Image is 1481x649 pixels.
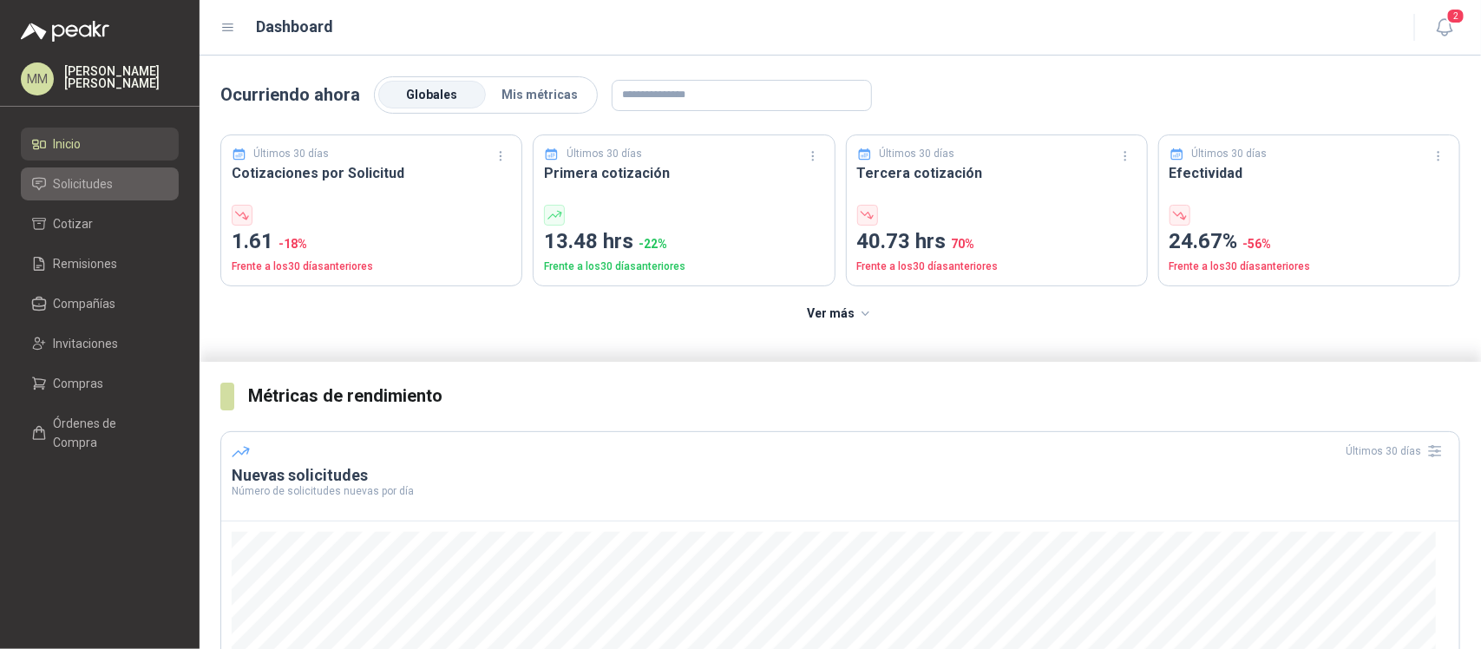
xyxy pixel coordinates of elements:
span: Remisiones [54,254,118,273]
p: Frente a los 30 días anteriores [544,259,823,275]
p: Frente a los 30 días anteriores [1170,259,1449,275]
p: 13.48 hrs [544,226,823,259]
h1: Dashboard [257,15,334,39]
img: Logo peakr [21,21,109,42]
span: -18 % [279,237,307,251]
button: Ver más [797,297,883,331]
span: Globales [407,88,458,102]
h3: Primera cotización [544,162,823,184]
p: Número de solicitudes nuevas por día [232,486,1449,496]
p: Frente a los 30 días anteriores [857,259,1137,275]
span: Órdenes de Compra [54,414,162,452]
a: Remisiones [21,247,179,280]
p: Últimos 30 días [254,146,330,162]
button: 2 [1429,12,1460,43]
span: Inicio [54,134,82,154]
span: -22 % [639,237,667,251]
h3: Tercera cotización [857,162,1137,184]
a: Solicitudes [21,167,179,200]
span: Mis métricas [501,88,578,102]
p: 24.67% [1170,226,1449,259]
span: 70 % [952,237,975,251]
h3: Métricas de rendimiento [248,383,1460,410]
p: [PERSON_NAME] [PERSON_NAME] [64,65,179,89]
p: Ocurriendo ahora [220,82,360,108]
p: 40.73 hrs [857,226,1137,259]
a: Inicio [21,128,179,161]
span: Compras [54,374,104,393]
p: Frente a los 30 días anteriores [232,259,511,275]
a: Órdenes de Compra [21,407,179,459]
p: Últimos 30 días [567,146,642,162]
span: Compañías [54,294,116,313]
div: Últimos 30 días [1346,437,1449,465]
span: Cotizar [54,214,94,233]
h3: Nuevas solicitudes [232,465,1449,486]
div: MM [21,62,54,95]
span: 2 [1446,8,1465,24]
h3: Efectividad [1170,162,1449,184]
p: Últimos 30 días [879,146,954,162]
h3: Cotizaciones por Solicitud [232,162,511,184]
p: Últimos 30 días [1191,146,1267,162]
p: 1.61 [232,226,511,259]
a: Compras [21,367,179,400]
a: Cotizar [21,207,179,240]
a: Compañías [21,287,179,320]
span: -56 % [1243,237,1272,251]
span: Invitaciones [54,334,119,353]
a: Invitaciones [21,327,179,360]
span: Solicitudes [54,174,114,193]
